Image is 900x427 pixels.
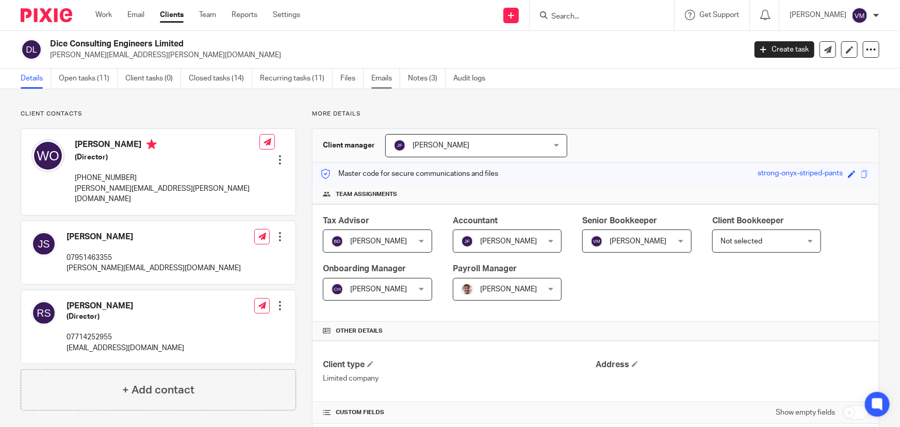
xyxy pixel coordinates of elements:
span: [PERSON_NAME] [610,238,666,245]
a: Email [127,10,144,20]
p: Limited company [323,373,596,384]
h4: Address [596,359,869,370]
a: Clients [160,10,184,20]
span: Not selected [721,238,762,245]
img: svg%3E [394,139,406,152]
h4: [PERSON_NAME] [67,301,184,311]
p: [PERSON_NAME][EMAIL_ADDRESS][PERSON_NAME][DOMAIN_NAME] [50,50,739,60]
img: svg%3E [331,283,343,295]
a: Work [95,10,112,20]
span: Onboarding Manager [323,265,406,273]
a: Settings [273,10,300,20]
h4: CUSTOM FIELDS [323,408,596,417]
a: Reports [232,10,257,20]
p: Client contacts [21,110,296,118]
a: Audit logs [453,69,493,89]
a: Files [340,69,364,89]
input: Search [550,12,643,22]
p: [PERSON_NAME][EMAIL_ADDRESS][PERSON_NAME][DOMAIN_NAME] [75,184,259,205]
h2: Dice Consulting Engineers Limited [50,39,601,50]
img: svg%3E [31,139,64,172]
span: Team assignments [336,190,397,199]
img: svg%3E [591,235,603,248]
a: Closed tasks (14) [189,69,252,89]
a: Notes (3) [408,69,446,89]
a: Create task [755,41,814,58]
img: svg%3E [852,7,868,24]
a: Emails [371,69,400,89]
span: Accountant [453,217,498,225]
h5: (Director) [67,311,184,322]
span: Other details [336,327,383,335]
h4: [PERSON_NAME] [67,232,241,242]
a: Open tasks (11) [59,69,118,89]
img: svg%3E [21,39,42,60]
a: Client tasks (0) [125,69,181,89]
img: svg%3E [461,235,473,248]
img: svg%3E [331,235,343,248]
span: [PERSON_NAME] [480,286,537,293]
span: [PERSON_NAME] [480,238,537,245]
h3: Client manager [323,140,375,151]
h4: [PERSON_NAME] [75,139,259,152]
p: [PHONE_NUMBER] [75,173,259,183]
span: Tax Advisor [323,217,369,225]
h5: (Director) [75,152,259,162]
span: Payroll Manager [453,265,517,273]
img: svg%3E [31,301,56,325]
a: Details [21,69,51,89]
p: Master code for secure communications and files [320,169,498,179]
img: Pixie [21,8,72,22]
img: svg%3E [31,232,56,256]
a: Recurring tasks (11) [260,69,333,89]
p: More details [312,110,879,118]
a: Team [199,10,216,20]
span: [PERSON_NAME] [350,238,407,245]
h4: Client type [323,359,596,370]
span: [PERSON_NAME] [350,286,407,293]
span: Senior Bookkeeper [582,217,657,225]
img: PXL_20240409_141816916.jpg [461,283,473,295]
h4: + Add contact [122,382,194,398]
label: Show empty fields [776,407,835,418]
span: Get Support [699,11,739,19]
p: [PERSON_NAME] [790,10,846,20]
p: 07714252955 [67,332,184,342]
p: [PERSON_NAME][EMAIL_ADDRESS][DOMAIN_NAME] [67,263,241,273]
span: Client Bookkeeper [712,217,784,225]
p: 07951463355 [67,253,241,263]
div: strong-onyx-striped-pants [758,168,843,180]
span: [PERSON_NAME] [413,142,469,149]
p: [EMAIL_ADDRESS][DOMAIN_NAME] [67,343,184,353]
i: Primary [146,139,157,150]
